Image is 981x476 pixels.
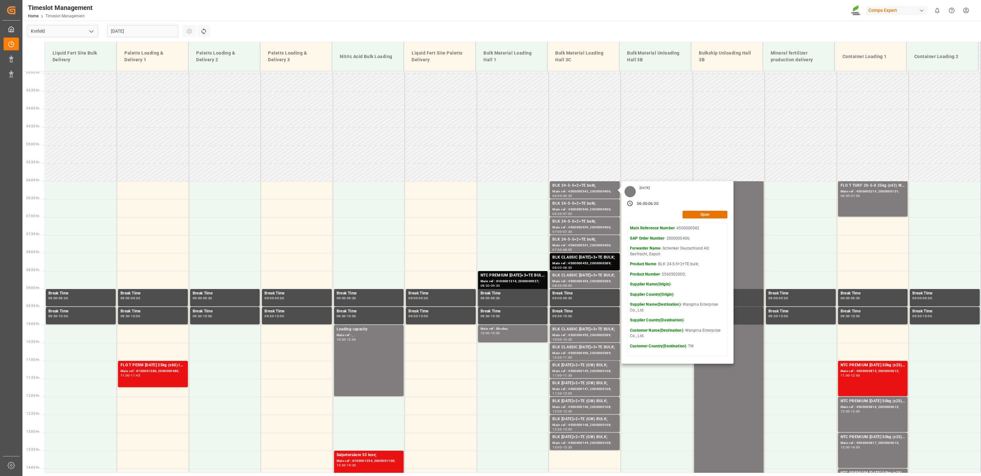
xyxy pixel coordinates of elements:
div: Break Time [841,290,905,297]
div: 13:30 [563,446,572,449]
div: 11:45 [131,374,140,377]
div: - [778,315,779,318]
span: 13:00 Hr [26,430,39,433]
strong: Customer Country(Destination) [630,344,686,348]
div: [DATE] [637,186,652,190]
span: 03:00 Hr [26,71,39,74]
div: Main ref : 4500000817, 2000000613; [841,440,905,446]
div: 12:30 [563,410,572,413]
p: - 2560502000; [630,272,725,277]
div: - [418,315,419,318]
span: 06:30 Hr [26,196,39,200]
div: 09:00 [48,297,58,300]
div: 09:30 [481,315,490,318]
div: Bulk Material Loading Hall 1 [481,47,542,66]
div: 12:00 [563,392,572,395]
div: Break Time [193,308,257,315]
strong: Supplier Country(Origin) [630,292,673,297]
div: 06:30 [552,212,562,215]
div: Break Time [264,290,329,297]
div: 09:00 [408,297,418,300]
div: 09:00 [481,297,490,300]
div: Main ref : 4500000147, 2000000108; [552,387,617,392]
div: BLK 24-5-5+2+TE bulk; [552,183,617,189]
div: 07:30 [552,248,562,251]
div: - [490,284,491,287]
div: BLK [DATE]+2+TE (GW) BULK; [552,362,617,369]
div: BLK 24-5-5+2+TE bulk; [552,218,617,225]
div: 13:00 [552,446,562,449]
div: 07:00 [552,230,562,233]
div: 10:30 [552,356,562,359]
div: Loading capacity [337,326,401,333]
div: - [562,392,563,395]
div: 09:30 [552,315,562,318]
p: - BLK 24-5-5+2+TE bulk; [630,261,725,267]
div: 12:00 [841,410,850,413]
div: Break Time [768,308,833,315]
div: 08:00 [552,266,562,269]
span: 09:30 Hr [26,304,39,308]
div: - [58,297,59,300]
div: Break Time [552,290,617,297]
strong: Customer Name(Destination) [630,328,683,333]
div: Main ref : 4500000816, 2000000613; [841,404,905,410]
span: 06:00 Hr [26,178,39,182]
span: 11:30 Hr [26,376,39,379]
div: 14:30 [347,464,356,467]
div: Bulk Material Unloading Hall 3B [625,47,686,66]
div: 12:30 [552,428,562,431]
strong: Product Number [630,272,660,276]
div: BLK 24-5-5+2+TE bulk; [552,200,617,207]
div: - [58,315,59,318]
div: 09:30 [408,315,418,318]
strong: Supplier Name(Destination) [630,302,680,307]
div: - [850,446,851,449]
div: Main ref : 6100001314, 2000000927; [481,279,545,284]
div: 12:00 [851,374,860,377]
div: Main ref : 4500000146, 2000000108; [552,404,617,410]
div: 10:00 [491,315,500,318]
span: 03:30 Hr [26,89,39,92]
div: 13:00 [851,410,860,413]
div: 10:00 [563,315,572,318]
div: Break Time [48,308,113,315]
div: 09:30 [48,315,58,318]
div: - [346,315,347,318]
div: 09:30 [851,297,860,300]
div: Main ref : 4500000456, 2000000389; [552,351,617,356]
div: - [346,297,347,300]
div: Liquid Fert Site Paletts Delivery [409,47,470,66]
div: - [850,410,851,413]
div: 06:30 [648,201,658,207]
div: BLK CLASSIC [DATE]+3+TE BULK; [552,326,617,333]
input: Type to search/select [27,25,98,37]
div: 10:00 [347,315,356,318]
div: Main ref : 4500000815, 2000000613; [841,369,905,374]
div: FLO T PERM [DATE] 25kg (x60) INT;BFL CA SL 20L (x48) ES,PT;FLO T Turf 20-5-8 25kg (x42) INT;BC PL... [121,362,185,369]
span: 14:00 Hr [26,466,39,469]
div: Break Time [552,308,617,315]
div: Break Time [121,308,185,315]
div: 09:00 [912,297,922,300]
div: Nitric Acid Bulk Loading [337,51,398,63]
div: Main ref : 4500000455, 2000000389; [552,333,617,338]
div: - [130,297,131,300]
div: - [922,297,923,300]
div: 10:00 [923,315,932,318]
div: Main ref : 4500000541, 2000000406; [552,243,617,248]
div: NTC PREMIUM [DATE] 50kg (x25) NLA MTO; [841,434,905,440]
div: 09:00 [337,297,346,300]
div: Container Loading 1 [840,51,901,63]
div: - [274,297,275,300]
div: Compo Expert [866,6,927,15]
div: - [850,194,851,197]
strong: Supplier Name(Origin) [630,282,670,286]
div: 11:00 [552,374,562,377]
span: 11:00 Hr [26,358,39,361]
div: Main ref : 4500000539, 2000000406; [552,225,617,230]
div: 09:00 [563,284,572,287]
div: 10:00 [203,315,212,318]
div: 09:30 [337,315,346,318]
strong: Supplier Country(Destination) [630,318,683,322]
